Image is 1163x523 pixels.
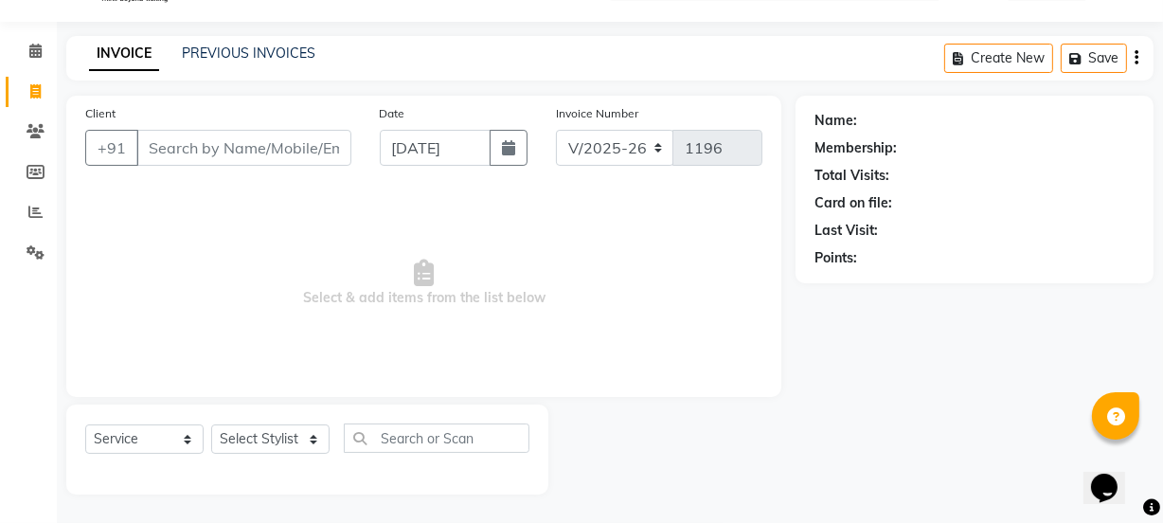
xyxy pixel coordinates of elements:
div: Points: [814,248,857,268]
span: Select & add items from the list below [85,189,762,378]
label: Client [85,105,116,122]
input: Search by Name/Mobile/Email/Code [136,130,351,166]
a: INVOICE [89,37,159,71]
div: Membership: [814,138,897,158]
label: Date [380,105,405,122]
div: Card on file: [814,193,892,213]
div: Total Visits: [814,166,889,186]
div: Last Visit: [814,221,878,241]
input: Search or Scan [344,424,529,453]
div: Name: [814,111,857,131]
button: Save [1061,44,1127,73]
a: PREVIOUS INVOICES [182,45,315,62]
label: Invoice Number [556,105,638,122]
button: +91 [85,130,138,166]
button: Create New [944,44,1053,73]
iframe: chat widget [1083,447,1144,504]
